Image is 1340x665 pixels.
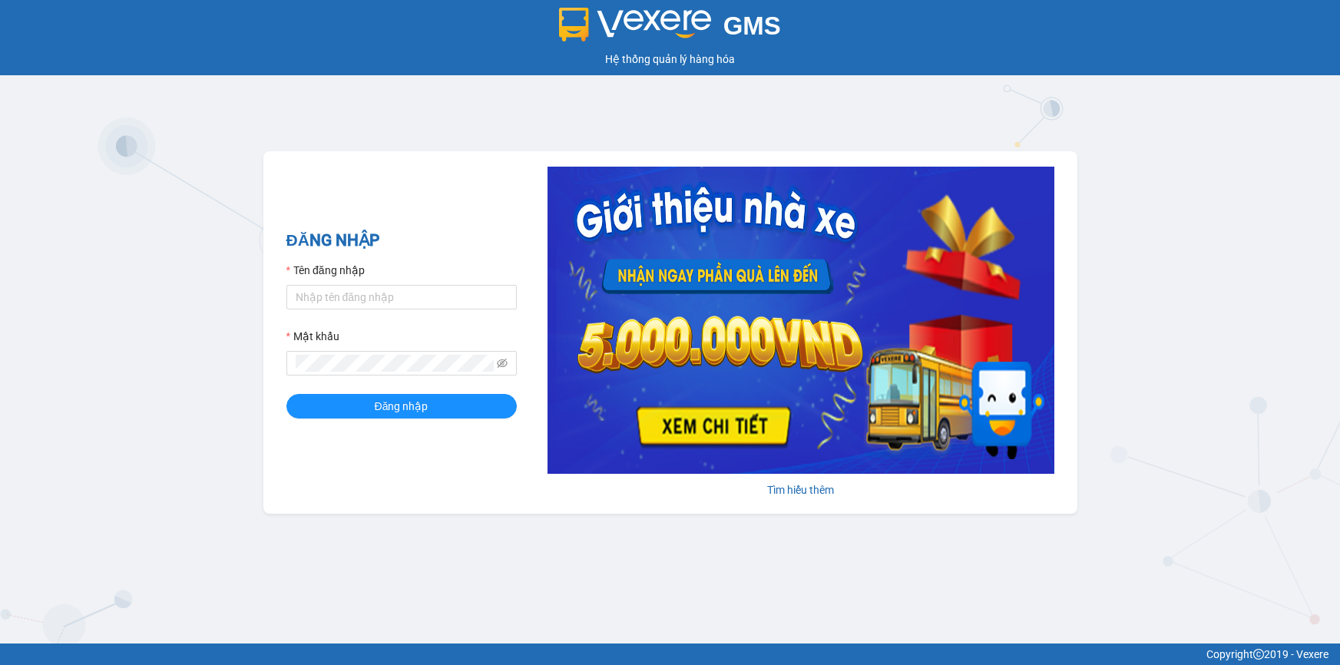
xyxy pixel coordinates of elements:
input: Tên đăng nhập [286,285,517,309]
span: Đăng nhập [375,398,428,415]
button: Đăng nhập [286,394,517,419]
label: Mật khẩu [286,328,339,345]
input: Mật khẩu [296,355,494,372]
img: banner-0 [548,167,1054,474]
img: logo 2 [559,8,711,41]
span: eye-invisible [497,358,508,369]
a: GMS [559,23,781,35]
h2: ĐĂNG NHẬP [286,228,517,253]
span: GMS [723,12,781,40]
label: Tên đăng nhập [286,262,365,279]
div: Tìm hiểu thêm [548,481,1054,498]
span: copyright [1253,649,1264,660]
div: Copyright 2019 - Vexere [12,646,1328,663]
div: Hệ thống quản lý hàng hóa [4,51,1336,68]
